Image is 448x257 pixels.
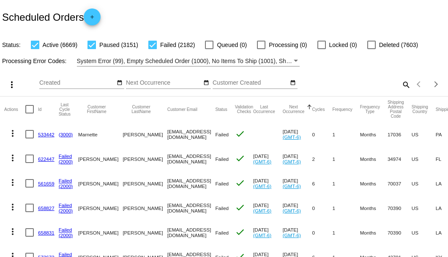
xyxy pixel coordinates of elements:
span: Failed [215,156,229,162]
a: Failed [59,251,72,257]
button: Change sorting for CustomerEmail [167,107,197,112]
mat-cell: 34974 [388,146,412,171]
mat-cell: 6 [312,171,332,196]
mat-cell: [DATE] [283,196,312,220]
span: Active (6669) [43,40,77,50]
mat-cell: [PERSON_NAME] [123,196,167,220]
button: Change sorting for CustomerFirstName [78,105,115,114]
span: Deleted (7603) [379,40,418,50]
mat-cell: [PERSON_NAME] [78,146,123,171]
mat-icon: check [235,129,245,139]
a: (GMT-6) [253,208,271,213]
mat-cell: [DATE] [283,171,312,196]
a: (3000) [59,132,73,137]
button: Change sorting for Status [215,107,227,112]
mat-icon: date_range [203,80,209,86]
mat-cell: US [412,122,436,146]
mat-cell: [EMAIL_ADDRESS][DOMAIN_NAME] [167,171,216,196]
mat-cell: [PERSON_NAME] [78,220,123,245]
mat-cell: [DATE] [253,146,283,171]
input: Customer Created [213,80,289,86]
button: Change sorting for FrequencyType [360,105,380,114]
button: Change sorting for ShippingPostcode [388,100,404,119]
mat-cell: [DATE] [283,146,312,171]
mat-icon: add [87,14,97,24]
mat-cell: [EMAIL_ADDRESS][DOMAIN_NAME] [167,196,216,220]
mat-icon: date_range [117,80,123,86]
a: (GMT-6) [283,183,301,189]
a: Failed [59,202,72,208]
mat-icon: more_vert [8,227,18,237]
mat-cell: [PERSON_NAME] [123,220,167,245]
a: (2000) [59,183,73,189]
mat-cell: US [412,146,436,171]
mat-cell: 1 [332,146,360,171]
mat-cell: [PERSON_NAME] [123,146,167,171]
mat-cell: [DATE] [253,196,283,220]
input: Created [39,80,115,86]
mat-cell: 70037 [388,171,412,196]
a: (GMT-6) [283,232,301,238]
mat-cell: 0 [312,122,332,146]
a: 622447 [38,156,55,162]
a: (GMT-6) [283,134,301,140]
mat-select: Filter by Processing Error Codes [77,56,300,66]
a: Failed [59,227,72,232]
mat-cell: Months [360,171,388,196]
mat-cell: 1 [332,220,360,245]
a: (2000) [59,232,73,238]
button: Change sorting for ShippingCountry [412,105,428,114]
mat-cell: [EMAIL_ADDRESS][DOMAIN_NAME] [167,146,216,171]
button: Previous page [411,76,428,93]
mat-icon: search [401,78,411,91]
mat-cell: US [412,220,436,245]
button: Change sorting for Cycles [312,107,325,112]
mat-cell: [EMAIL_ADDRESS][DOMAIN_NAME] [167,122,216,146]
span: Failed [215,132,229,137]
span: Failed [215,181,229,186]
button: Next page [428,76,445,93]
mat-cell: 0 [312,196,332,220]
mat-cell: 1 [332,196,360,220]
span: Failed (2182) [160,40,195,50]
button: Change sorting for Id [38,107,41,112]
span: Processing (0) [269,40,307,50]
mat-cell: 70390 [388,220,412,245]
span: Failed [215,230,229,235]
mat-cell: 1 [332,171,360,196]
mat-icon: check [235,178,245,188]
mat-cell: Months [360,122,388,146]
a: (GMT-6) [253,183,271,189]
span: Processing Error Codes: [2,58,67,64]
a: 561659 [38,181,55,186]
mat-icon: check [235,153,245,163]
mat-cell: [DATE] [283,122,312,146]
h2: Scheduled Orders [2,8,101,25]
a: 533442 [38,132,55,137]
a: Failed [59,178,72,183]
input: Next Occurrence [126,80,202,86]
span: Queued (0) [217,40,247,50]
mat-icon: more_vert [8,128,18,138]
mat-cell: [PERSON_NAME] [123,122,167,146]
a: (GMT-6) [283,208,301,213]
mat-cell: [PERSON_NAME] [78,171,123,196]
mat-cell: [DATE] [283,220,312,245]
mat-cell: [DATE] [253,220,283,245]
mat-header-cell: Validation Checks [235,97,253,122]
a: 658831 [38,230,55,235]
mat-cell: 17036 [388,122,412,146]
mat-icon: date_range [290,80,296,86]
mat-icon: more_vert [8,177,18,188]
mat-icon: check [235,227,245,237]
a: (GMT-6) [253,232,271,238]
span: Locked (0) [329,40,357,50]
mat-cell: US [412,196,436,220]
mat-icon: more_vert [8,202,18,212]
mat-cell: [EMAIL_ADDRESS][DOMAIN_NAME] [167,220,216,245]
mat-cell: [DATE] [253,171,283,196]
mat-cell: 1 [332,122,360,146]
button: Change sorting for Frequency [332,107,352,112]
mat-cell: Months [360,196,388,220]
span: Paused (3151) [99,40,138,50]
